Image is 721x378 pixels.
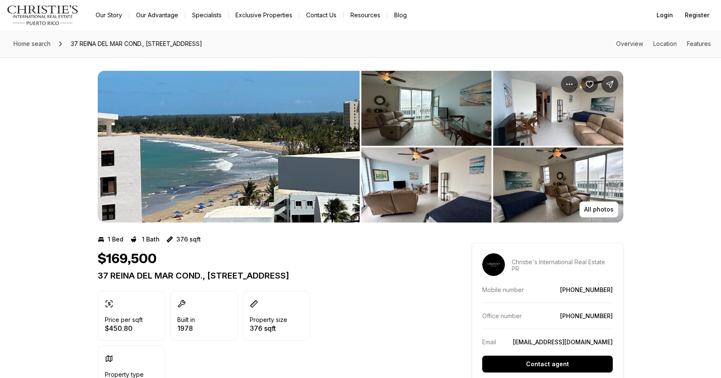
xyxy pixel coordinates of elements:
[185,9,228,21] a: Specialists
[653,40,677,47] a: Skip to: Location
[387,9,414,21] a: Blog
[581,76,598,93] button: Save Property: 37 REINA DEL MAR COND., CALLE GARDENIA #11-E
[13,40,51,47] span: Home search
[361,71,491,146] button: View image gallery
[105,371,144,378] p: Property type
[560,312,613,319] a: [PHONE_NUMBER]
[493,71,623,146] button: View image gallery
[105,325,143,332] p: $450.80
[98,71,360,223] li: 1 of 6
[7,5,79,25] img: logo
[344,9,387,21] a: Resources
[579,201,618,217] button: All photos
[105,316,143,323] p: Price per sqft
[584,206,614,213] p: All photos
[482,312,522,319] p: Office number
[10,37,54,51] a: Home search
[561,76,578,93] button: Property options
[108,236,123,243] p: 1 Bed
[513,338,613,346] a: [EMAIL_ADDRESS][DOMAIN_NAME]
[560,286,613,293] a: [PHONE_NUMBER]
[98,271,441,281] p: 37 REINA DEL MAR COND., [STREET_ADDRESS]
[687,40,711,47] a: Skip to: Features
[361,147,491,223] button: View image gallery
[512,259,613,272] p: Christie's International Real Estate PR
[229,9,299,21] a: Exclusive Properties
[176,236,201,243] p: 376 sqft
[177,325,195,332] p: 1978
[67,37,206,51] span: 37 REINA DEL MAR COND., [STREET_ADDRESS]
[616,40,711,47] nav: Page section menu
[657,12,673,19] span: Login
[129,9,185,21] a: Our Advantage
[601,76,618,93] button: Share Property: 37 REINA DEL MAR COND., CALLE GARDENIA #11-E
[98,251,157,267] h1: $169,500
[142,236,160,243] p: 1 Bath
[482,286,524,293] p: Mobile number
[250,316,287,323] p: Property size
[493,147,623,223] button: View image gallery
[89,9,129,21] a: Our Story
[299,9,343,21] button: Contact Us
[685,12,709,19] span: Register
[250,325,287,332] p: 376 sqft
[482,338,496,346] p: Email
[177,316,195,323] p: Built in
[98,71,623,223] div: Listing Photos
[616,40,643,47] a: Skip to: Overview
[482,356,613,373] button: Contact agent
[361,71,623,223] li: 2 of 6
[652,7,678,24] button: Login
[98,71,360,223] button: View image gallery
[526,361,569,367] p: Contact agent
[680,7,714,24] button: Register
